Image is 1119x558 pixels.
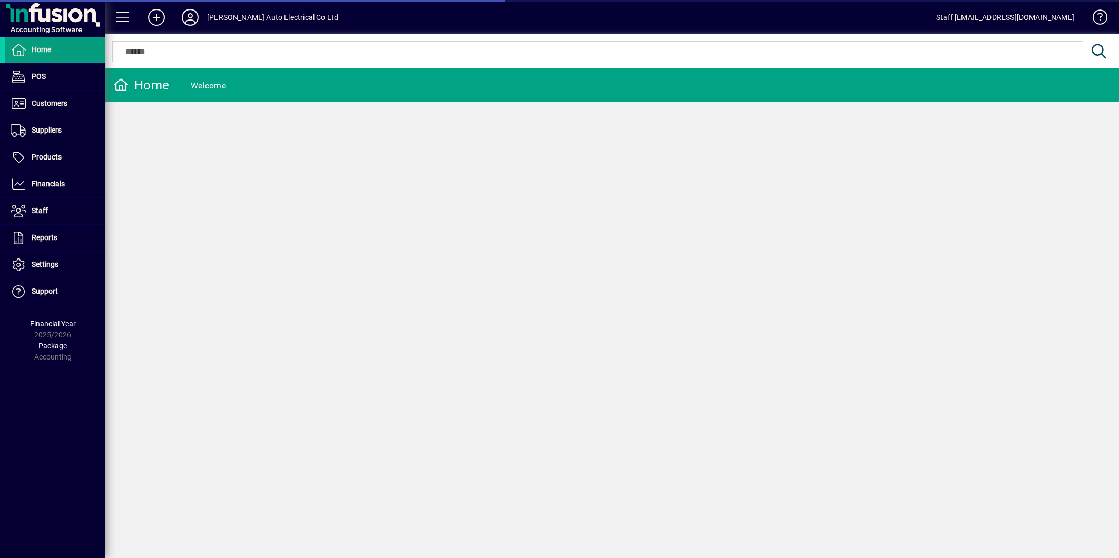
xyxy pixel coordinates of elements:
[32,99,67,107] span: Customers
[191,77,226,94] div: Welcome
[32,153,62,161] span: Products
[5,198,105,224] a: Staff
[5,278,105,305] a: Support
[5,117,105,144] a: Suppliers
[32,233,57,242] span: Reports
[32,180,65,188] span: Financials
[32,45,51,54] span: Home
[32,206,48,215] span: Staff
[113,77,169,94] div: Home
[32,260,58,268] span: Settings
[32,72,46,81] span: POS
[32,287,58,295] span: Support
[5,225,105,251] a: Reports
[5,171,105,197] a: Financials
[936,9,1074,26] div: Staff [EMAIL_ADDRESS][DOMAIN_NAME]
[5,64,105,90] a: POS
[30,320,76,328] span: Financial Year
[38,342,67,350] span: Package
[32,126,62,134] span: Suppliers
[1085,2,1106,36] a: Knowledge Base
[5,144,105,171] a: Products
[140,8,173,27] button: Add
[5,91,105,117] a: Customers
[173,8,207,27] button: Profile
[5,252,105,278] a: Settings
[207,9,338,26] div: [PERSON_NAME] Auto Electrical Co Ltd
